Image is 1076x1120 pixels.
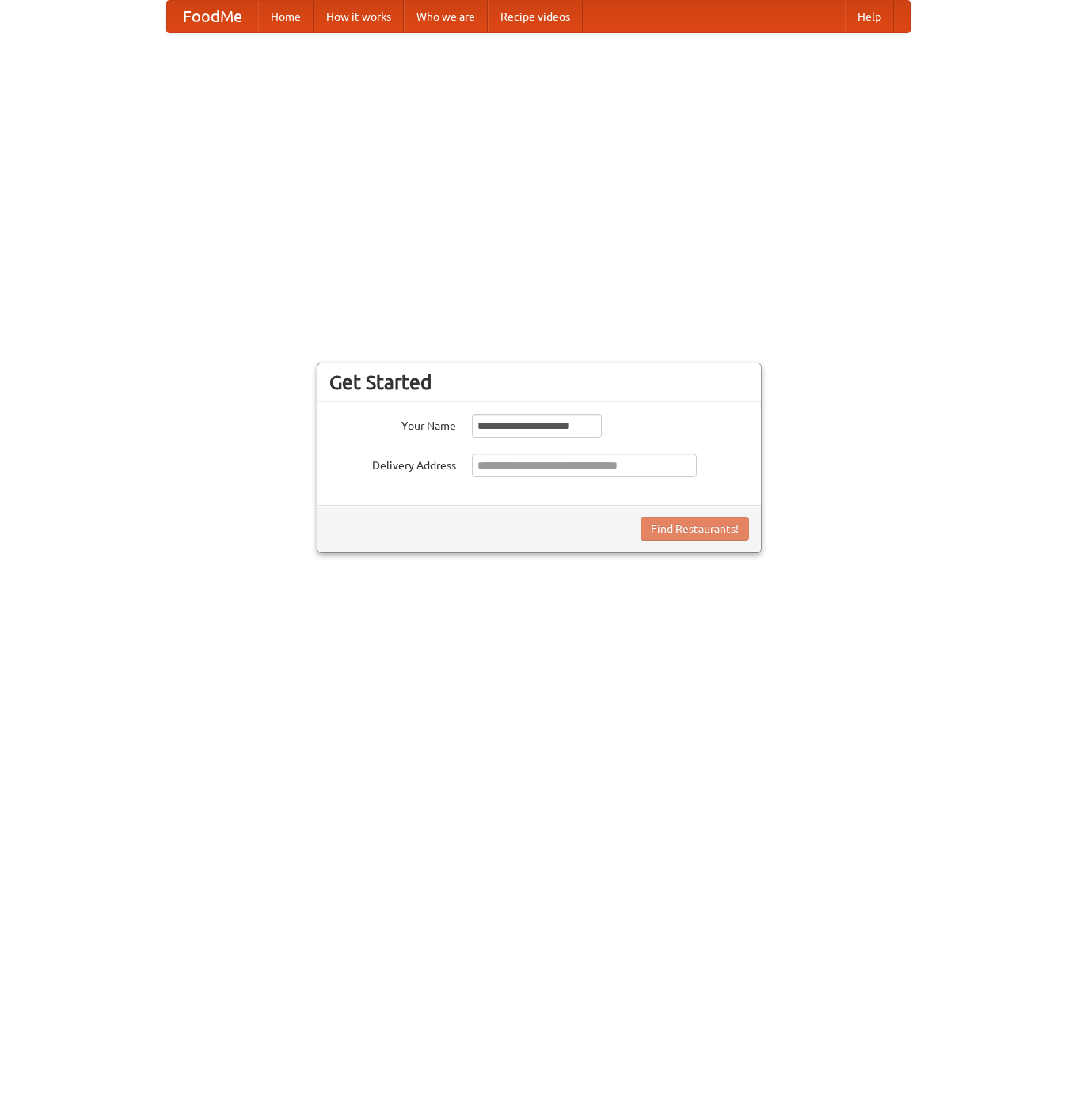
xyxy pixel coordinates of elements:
a: Home [258,1,314,32]
a: How it works [314,1,404,32]
label: Your Name [329,414,456,434]
label: Delivery Address [329,454,456,473]
a: Recipe videos [488,1,583,32]
h3: Get Started [329,370,749,394]
a: Who we are [404,1,488,32]
button: Find Restaurants! [641,517,749,541]
a: FoodMe [167,1,258,32]
a: Help [845,1,894,32]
